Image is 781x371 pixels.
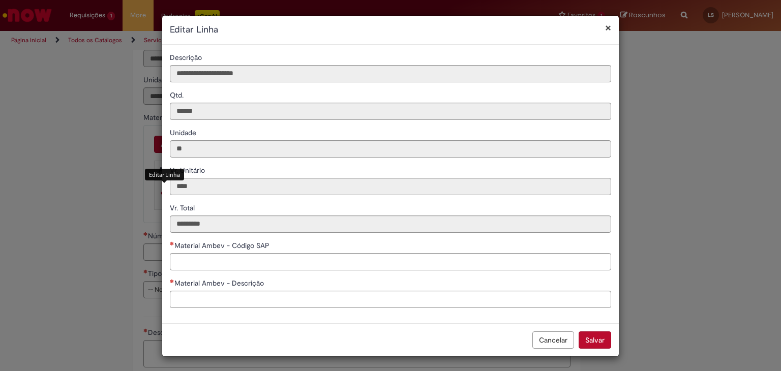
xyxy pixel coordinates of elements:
span: Somente leitura - Qtd. [170,90,186,100]
button: Cancelar [532,331,574,349]
span: Somente leitura - Vr. Total [170,203,197,212]
button: Fechar modal [605,22,611,33]
input: Descrição [170,65,611,82]
span: Somente leitura - Vr. Unitário [170,166,207,175]
span: Material Ambev - Descrição [174,279,266,288]
span: Necessários [170,241,174,245]
input: Vr. Total [170,215,611,233]
div: Editar Linha [145,169,184,180]
span: Somente leitura - Descrição [170,53,204,62]
span: Material Ambev - Código SAP [174,241,272,250]
input: Material Ambev - Código SAP [170,253,611,270]
input: Unidade [170,140,611,158]
button: Salvar [579,331,611,349]
h2: Editar Linha [170,23,611,37]
input: Vr. Unitário [170,178,611,195]
span: Somente leitura - Unidade [170,128,198,137]
input: Qtd. [170,103,611,120]
span: Necessários [170,279,174,283]
input: Material Ambev - Descrição [170,291,611,308]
